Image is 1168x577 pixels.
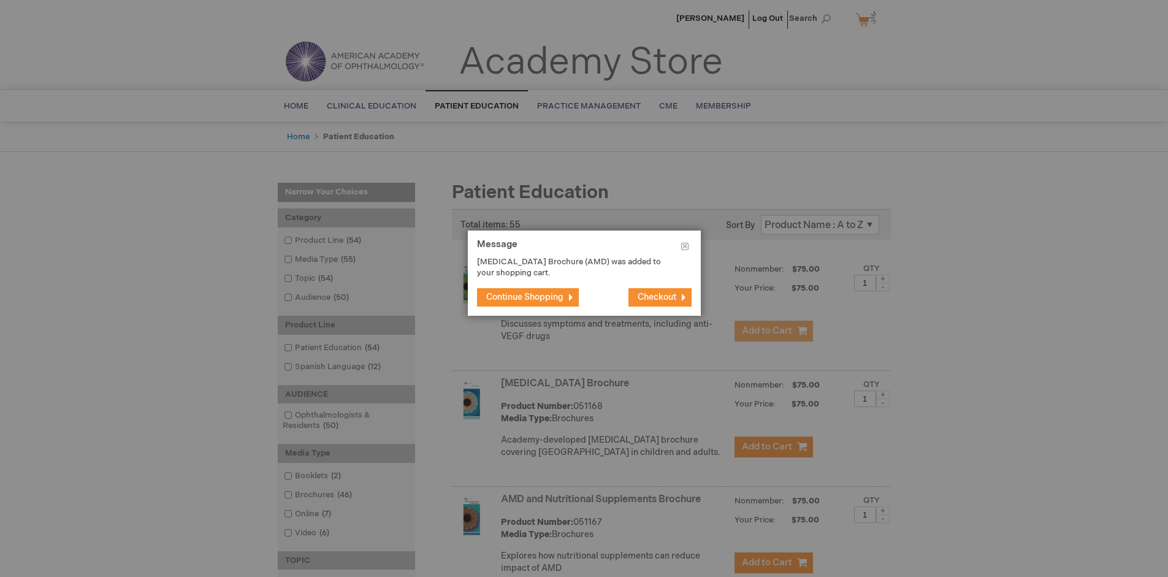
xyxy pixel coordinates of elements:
p: [MEDICAL_DATA] Brochure (AMD) was added to your shopping cart. [477,256,673,279]
button: Continue Shopping [477,288,579,307]
span: Checkout [638,292,676,302]
button: Checkout [628,288,692,307]
h1: Message [477,240,692,256]
span: Continue Shopping [486,292,563,302]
